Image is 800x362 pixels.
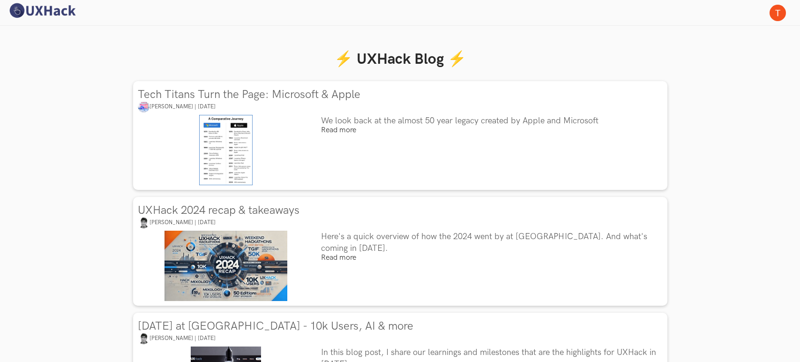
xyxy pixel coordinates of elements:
[150,219,216,226] span: [PERSON_NAME] | [DATE]
[321,231,660,254] h4: Here's a quick overview of how the 2024 went by at [GEOGRAPHIC_DATA]. And what's coming in [DATE].
[138,332,150,344] img: tmphy5_8u7n
[321,126,356,135] span: Read more
[138,320,667,332] h3: [DATE] at [GEOGRAPHIC_DATA] - 10k Users, AI & more
[321,253,356,262] span: Read more
[321,115,660,127] h4: We look back at the almost 50 year legacy created by Apple and Microsoft
[138,88,667,101] h3: Tech Titans Turn the Page: Microsoft & Apple
[164,231,287,301] img: Product logo
[7,2,77,19] img: UXHack logo
[150,335,216,342] span: [PERSON_NAME] | [DATE]
[199,115,253,185] img: Product logo
[138,204,667,217] h3: UXHack 2024 recap & takeaways
[150,103,216,110] span: [PERSON_NAME] | [DATE]
[334,50,466,68] strong: ⚡️ UXHack Blog ⚡️
[138,217,150,228] img: tmphy5_8u7n
[138,101,150,113] img: tmpauio5edf
[770,5,786,21] img: Your profile pic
